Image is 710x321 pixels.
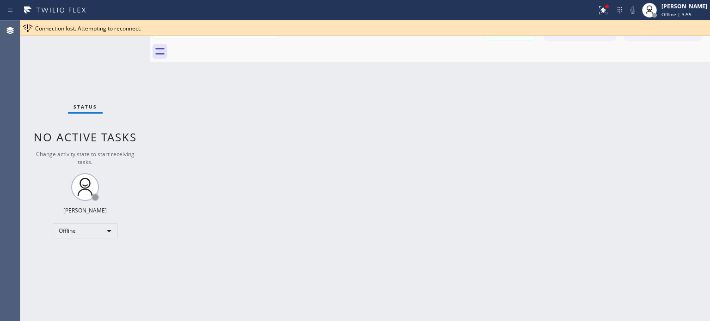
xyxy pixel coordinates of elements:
[34,129,137,145] span: No active tasks
[63,206,107,214] div: [PERSON_NAME]
[53,224,117,238] div: Offline
[36,150,135,166] span: Change activity state to start receiving tasks.
[661,2,707,10] div: [PERSON_NAME]
[661,11,692,18] span: Offline | 3:55
[73,103,97,110] span: Status
[35,24,141,32] span: Connection lost. Attempting to reconnect.
[626,4,639,17] button: Mute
